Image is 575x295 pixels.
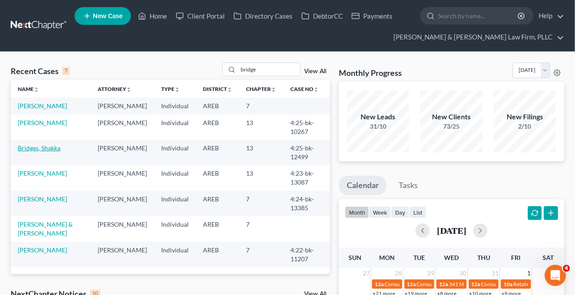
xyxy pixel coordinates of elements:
a: DebtorCC [297,8,347,24]
a: Payments [347,8,397,24]
a: Nameunfold_more [18,86,39,92]
td: Individual [154,98,196,114]
td: [PERSON_NAME] [91,216,154,241]
span: Wed [444,254,459,261]
a: Typeunfold_more [161,86,180,92]
a: [PERSON_NAME] [18,169,67,177]
a: [PERSON_NAME] [18,102,67,110]
span: Fri [512,254,521,261]
a: Help [534,8,564,24]
td: AREB [196,165,239,191]
td: 13 [239,165,284,191]
span: Consult Date for [PERSON_NAME] [481,281,562,287]
td: 13 [239,140,284,165]
i: unfold_more [227,87,232,92]
td: [PERSON_NAME] [91,140,154,165]
span: 12a [472,281,480,287]
span: 10a [504,281,512,287]
a: [PERSON_NAME] [18,246,67,254]
div: 73/25 [420,122,483,131]
td: 7 [239,98,284,114]
a: [PERSON_NAME] [18,119,67,126]
td: AREB [196,191,239,216]
span: New Case [93,13,123,20]
td: 4:22-bk-11207 [284,242,330,267]
div: 31/10 [347,122,409,131]
a: [PERSON_NAME] & [PERSON_NAME] [18,220,73,237]
a: View All [304,68,326,75]
div: 2/10 [494,122,556,131]
span: 27 [362,268,371,279]
span: Mon [379,254,395,261]
td: AREB [196,114,239,140]
span: Consult Date for [PERSON_NAME] [385,281,465,287]
a: Case Nounfold_more [291,86,319,92]
span: 28 [394,268,403,279]
td: Individual [154,242,196,267]
span: 12a [375,281,384,287]
i: unfold_more [34,87,39,92]
span: Sun [349,254,361,261]
td: 4:24-bk-13385 [284,191,330,216]
td: 7 [239,242,284,267]
td: [PERSON_NAME] [91,98,154,114]
a: Home [134,8,171,24]
a: Client Portal [171,8,229,24]
span: 4 [563,265,570,272]
a: Bridges, Shakka [18,144,60,152]
span: Consult Date for [PERSON_NAME] [417,281,498,287]
td: AREB [196,242,239,267]
div: Recent Cases [11,66,70,76]
span: Thu [477,254,490,261]
input: Search by name... [238,63,300,76]
span: 29 [426,268,435,279]
td: Individual [154,191,196,216]
td: [PERSON_NAME] [91,191,154,216]
td: Individual [154,140,196,165]
i: unfold_more [314,87,319,92]
td: 7 [239,216,284,241]
iframe: Intercom live chat [545,265,566,286]
td: [PERSON_NAME] [91,114,154,140]
i: unfold_more [271,87,277,92]
i: unfold_more [126,87,131,92]
span: 12a [407,281,416,287]
a: [PERSON_NAME] [18,195,67,203]
a: Chapterunfold_more [246,86,277,92]
a: Attorneyunfold_more [98,86,131,92]
div: New Leads [347,112,409,122]
h2: [DATE] [437,226,466,235]
td: AREB [196,140,239,165]
a: Districtunfold_more [203,86,232,92]
td: 4:25-bk-12499 [284,140,330,165]
td: 4:23-bk-13087 [284,165,330,191]
div: New Filings [494,112,556,122]
td: 4:25-bk-10267 [284,114,330,140]
button: month [345,206,369,218]
span: 12a [439,281,448,287]
button: list [409,206,426,218]
button: week [369,206,391,218]
td: AREB [196,216,239,241]
td: 7 [239,191,284,216]
input: Search by name... [438,8,519,24]
span: 1 [527,268,532,279]
div: 7 [62,67,70,75]
td: [PERSON_NAME] [91,242,154,267]
button: day [391,206,409,218]
span: Sat [543,254,554,261]
div: New Clients [420,112,483,122]
td: [PERSON_NAME] [91,165,154,191]
i: unfold_more [174,87,180,92]
a: Calendar [339,176,387,195]
td: Individual [154,114,196,140]
span: 30 [459,268,468,279]
span: 31 [491,268,500,279]
td: 13 [239,114,284,140]
td: Individual [154,165,196,191]
a: Directory Cases [229,8,297,24]
a: Tasks [391,176,426,195]
td: Individual [154,216,196,241]
h3: Monthly Progress [339,67,402,78]
span: Tue [413,254,425,261]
